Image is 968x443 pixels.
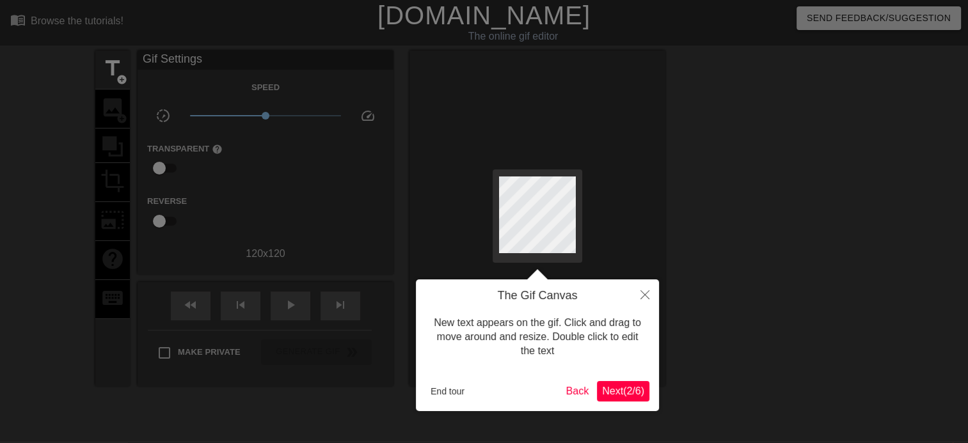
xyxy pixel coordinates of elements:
[425,382,470,401] button: End tour
[425,303,649,371] div: New text appears on the gif. Click and drag to move around and resize. Double click to edit the text
[561,381,594,401] button: Back
[631,279,659,309] button: Close
[425,289,649,303] h4: The Gif Canvas
[602,385,644,396] span: Next ( 2 / 6 )
[597,381,649,401] button: Next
